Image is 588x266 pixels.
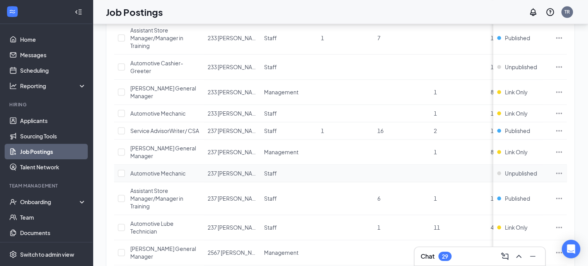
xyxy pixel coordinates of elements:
[500,252,510,261] svg: ComposeMessage
[491,195,497,202] span: 11
[264,34,277,41] span: Staff
[204,22,260,55] td: 233 Jiffy Lube
[208,249,265,256] span: 2567 [PERSON_NAME]
[20,144,86,159] a: Job Postings
[204,240,260,265] td: 2567 Jiffy Lube
[264,170,277,177] span: Staff
[204,122,260,140] td: 237 Jiffy Lube
[505,127,530,135] span: Published
[204,140,260,165] td: 237 Jiffy Lube
[260,165,317,182] td: Staff
[260,240,317,265] td: Management
[9,8,16,15] svg: WorkstreamLogo
[513,250,525,263] button: ChevronUp
[505,148,528,156] span: Link Only
[264,127,277,134] span: Staff
[208,127,262,134] span: 237 [PERSON_NAME]
[434,89,437,95] span: 1
[421,252,435,261] h3: Chat
[555,127,563,135] svg: Ellipses
[75,8,82,16] svg: Collapse
[9,182,85,189] div: Team Management
[562,240,580,258] div: Open Intercom Messenger
[260,105,317,122] td: Staff
[491,224,497,231] span: 43
[434,195,437,202] span: 1
[442,253,448,260] div: 29
[208,110,262,117] span: 233 [PERSON_NAME]
[208,224,262,231] span: 237 [PERSON_NAME]
[204,105,260,122] td: 233 Jiffy Lube
[491,148,497,155] span: 84
[491,110,497,117] span: 13
[130,245,196,260] span: [PERSON_NAME] General Manager
[434,148,437,155] span: 1
[20,128,86,144] a: Sourcing Tools
[9,251,17,258] svg: Settings
[434,110,437,117] span: 1
[130,220,174,235] span: Automotive Lube Technician
[491,63,494,70] span: 1
[555,34,563,42] svg: Ellipses
[20,63,86,78] a: Scheduling
[555,194,563,202] svg: Ellipses
[20,159,86,175] a: Talent Network
[321,127,324,134] span: 1
[20,240,86,256] a: Surveys
[555,63,563,71] svg: Ellipses
[260,182,317,215] td: Staff
[260,55,317,80] td: Staff
[20,47,86,63] a: Messages
[9,82,17,90] svg: Analysis
[130,127,199,134] span: Service AdvisorWriter/ CSA
[264,110,277,117] span: Staff
[20,225,86,240] a: Documents
[264,224,277,231] span: Staff
[260,140,317,165] td: Management
[527,250,539,263] button: Minimize
[505,109,528,117] span: Link Only
[130,27,183,49] span: Assistant Store Manager/Manager in Training
[20,82,87,90] div: Reporting
[555,223,563,231] svg: Ellipses
[204,215,260,240] td: 237 Jiffy Lube
[208,63,262,70] span: 233 [PERSON_NAME]
[321,34,324,41] span: 1
[528,252,537,261] svg: Minimize
[564,9,570,15] div: TR
[499,250,511,263] button: ComposeMessage
[260,215,317,240] td: Staff
[130,110,186,117] span: Automotive Mechanic
[505,63,537,71] span: Unpublished
[505,194,530,202] span: Published
[20,32,86,47] a: Home
[528,7,538,17] svg: Notifications
[260,80,317,105] td: Management
[264,249,298,256] span: Management
[130,170,186,177] span: Automotive Mechanic
[204,182,260,215] td: 237 Jiffy Lube
[130,60,183,74] span: Automotive Cashier-Greeter
[9,198,17,206] svg: UserCheck
[20,210,86,225] a: Team
[491,89,494,95] span: 8
[208,148,262,155] span: 237 [PERSON_NAME]
[505,88,528,96] span: Link Only
[20,251,74,258] div: Switch to admin view
[555,148,563,156] svg: Ellipses
[106,5,163,19] h1: Job Postings
[204,80,260,105] td: 233 Jiffy Lube
[505,223,528,231] span: Link Only
[264,148,298,155] span: Management
[208,170,262,177] span: 237 [PERSON_NAME]
[208,195,262,202] span: 237 [PERSON_NAME]
[555,88,563,96] svg: Ellipses
[514,252,523,261] svg: ChevronUp
[505,169,537,177] span: Unpublished
[130,85,196,99] span: [PERSON_NAME] General Manager
[9,101,85,108] div: Hiring
[491,127,500,134] span: 146
[204,165,260,182] td: 237 Jiffy Lube
[208,89,262,95] span: 233 [PERSON_NAME]
[20,198,80,206] div: Onboarding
